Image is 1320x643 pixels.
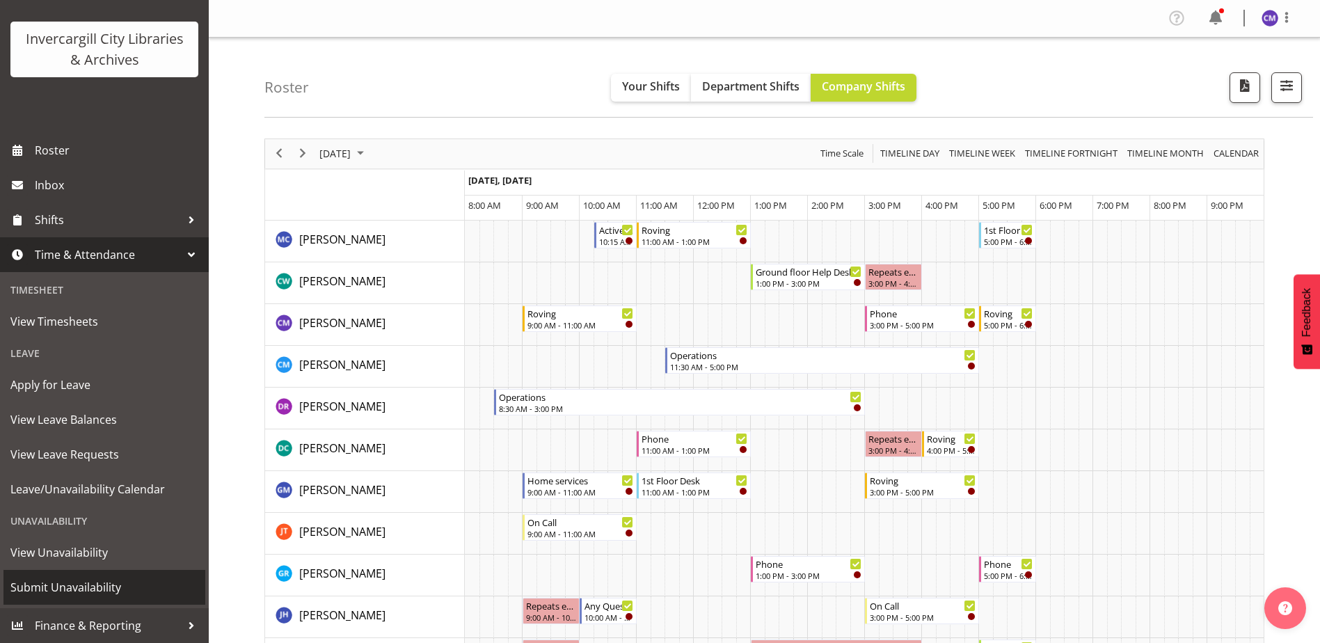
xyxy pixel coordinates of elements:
td: Cindy Mulrooney resource [265,346,465,388]
div: Roving [927,431,976,445]
span: Inbox [35,175,202,196]
div: previous period [267,139,291,168]
div: 9:00 AM - 10:00 AM [526,612,576,623]
div: Gabriel McKay Smith"s event - Home services Begin From Tuesday, October 7, 2025 at 9:00:00 AM GMT... [523,473,637,499]
div: Phone [870,306,976,320]
div: Roving [527,306,633,320]
span: Leave/Unavailability Calendar [10,479,198,500]
div: Invercargill City Libraries & Archives [24,29,184,70]
div: On Call [527,515,633,529]
div: Repeats every [DATE] - [PERSON_NAME] [868,431,919,445]
button: Time Scale [818,145,866,162]
div: Chamique Mamolo"s event - Roving Begin From Tuesday, October 7, 2025 at 5:00:00 PM GMT+13:00 Ends... [979,305,1036,332]
span: Company Shifts [822,79,905,94]
div: 3:00 PM - 4:00 PM [868,445,919,456]
td: Catherine Wilson resource [265,262,465,304]
button: Download a PDF of the roster for the current day [1230,72,1260,103]
a: [PERSON_NAME] [299,273,385,289]
button: Your Shifts [611,74,691,102]
span: Apply for Leave [10,374,198,395]
div: Ground floor Help Desk [756,264,861,278]
span: 7:00 PM [1097,199,1129,212]
a: View Leave Balances [3,402,205,437]
div: Any Questions [585,598,633,612]
button: Filter Shifts [1271,72,1302,103]
span: Roster [35,140,202,161]
button: Timeline Month [1125,145,1207,162]
div: 11:30 AM - 5:00 PM [670,361,976,372]
div: Repeats every [DATE] - [PERSON_NAME] [868,264,919,278]
div: 5:00 PM - 6:00 PM [984,570,1033,581]
span: 8:00 PM [1154,199,1186,212]
div: Phone [642,431,747,445]
div: Donald Cunningham"s event - Repeats every tuesday - Donald Cunningham Begin From Tuesday, October... [865,431,922,457]
span: View Leave Requests [10,444,198,465]
a: [PERSON_NAME] [299,231,385,248]
span: [PERSON_NAME] [299,566,385,581]
span: Time Scale [819,145,865,162]
div: 11:00 AM - 1:00 PM [642,445,747,456]
div: Chamique Mamolo"s event - Roving Begin From Tuesday, October 7, 2025 at 9:00:00 AM GMT+13:00 Ends... [523,305,637,332]
span: [PERSON_NAME] [299,524,385,539]
div: Debra Robinson"s event - Operations Begin From Tuesday, October 7, 2025 at 8:30:00 AM GMT+13:00 E... [494,389,865,415]
div: 9:00 AM - 11:00 AM [527,486,633,498]
a: [PERSON_NAME] [299,315,385,331]
span: [PERSON_NAME] [299,440,385,456]
span: View Leave Balances [10,409,198,430]
span: Timeline Day [879,145,941,162]
td: Donald Cunningham resource [265,429,465,471]
span: Timeline Month [1126,145,1205,162]
div: Aurora Catu"s event - Roving Begin From Tuesday, October 7, 2025 at 11:00:00 AM GMT+13:00 Ends At... [637,222,751,248]
button: Company Shifts [811,74,916,102]
button: October 2025 [317,145,370,162]
div: 3:00 PM - 5:00 PM [870,319,976,331]
a: [PERSON_NAME] [299,523,385,540]
button: Timeline Week [947,145,1018,162]
div: On Call [870,598,976,612]
div: Jillian Hunter"s event - Any Questions Begin From Tuesday, October 7, 2025 at 10:00:00 AM GMT+13:... [580,598,637,624]
div: 10:15 AM - 11:00 AM [599,236,634,247]
span: View Timesheets [10,311,198,332]
span: Shifts [35,209,181,230]
img: chamique-mamolo11658.jpg [1262,10,1278,26]
td: Glen Tomlinson resource [265,513,465,555]
a: View Unavailability [3,535,205,570]
span: [PERSON_NAME] [299,399,385,414]
div: Catherine Wilson"s event - Repeats every tuesday - Catherine Wilson Begin From Tuesday, October 7... [865,264,922,290]
span: 11:00 AM [640,199,678,212]
span: 10:00 AM [583,199,621,212]
span: 4:00 PM [925,199,958,212]
div: Aurora Catu"s event - Active Rhyming Begin From Tuesday, October 7, 2025 at 10:15:00 AM GMT+13:00... [594,222,637,248]
div: next period [291,139,315,168]
div: Unavailability [3,507,205,535]
span: 9:00 AM [526,199,559,212]
div: 3:00 PM - 5:00 PM [870,612,976,623]
div: Home services [527,473,633,487]
a: [PERSON_NAME] [299,565,385,582]
div: Active Rhyming [599,223,634,237]
div: 5:00 PM - 6:00 PM [984,319,1033,331]
a: [PERSON_NAME] [299,482,385,498]
div: 3:00 PM - 4:00 PM [868,278,919,289]
a: [PERSON_NAME] [299,356,385,373]
button: Timeline Day [878,145,942,162]
div: 11:00 AM - 1:00 PM [642,486,747,498]
div: Aurora Catu"s event - 1st Floor Desk Begin From Tuesday, October 7, 2025 at 5:00:00 PM GMT+13:00 ... [979,222,1036,248]
h4: Roster [264,79,309,95]
div: Leave [3,339,205,367]
a: Submit Unavailability [3,570,205,605]
button: Next [294,145,312,162]
div: 1st Floor Desk [984,223,1033,237]
a: View Timesheets [3,304,205,339]
div: 1st Floor Desk [642,473,747,487]
td: Grace Roscoe-Squires resource [265,555,465,596]
button: Month [1211,145,1262,162]
div: Grace Roscoe-Squires"s event - Phone Begin From Tuesday, October 7, 2025 at 5:00:00 PM GMT+13:00 ... [979,556,1036,582]
div: Roving [642,223,747,237]
span: [PERSON_NAME] [299,232,385,247]
div: Jillian Hunter"s event - Repeats every tuesday - Jillian Hunter Begin From Tuesday, October 7, 20... [523,598,580,624]
div: Cindy Mulrooney"s event - Operations Begin From Tuesday, October 7, 2025 at 11:30:00 AM GMT+13:00... [665,347,979,374]
div: Phone [756,557,861,571]
div: 8:30 AM - 3:00 PM [499,403,861,414]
